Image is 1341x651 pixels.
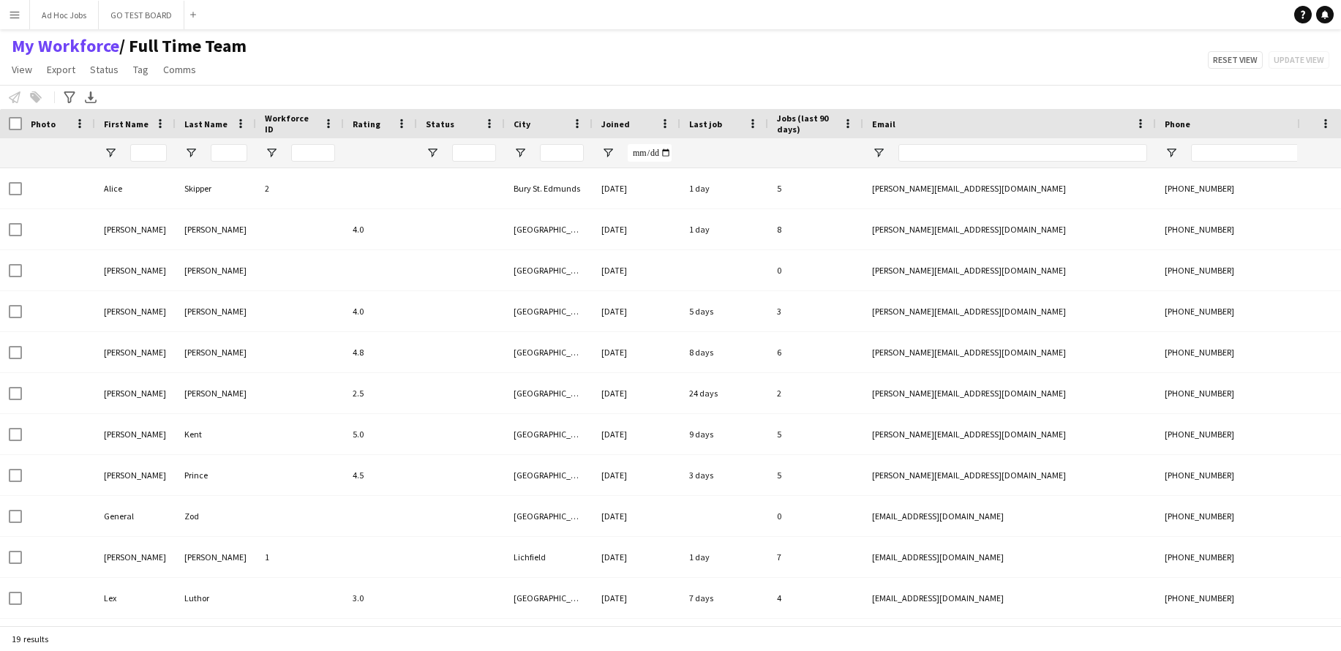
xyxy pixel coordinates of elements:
div: [PERSON_NAME][EMAIL_ADDRESS][DOMAIN_NAME] [863,250,1156,290]
div: [GEOGRAPHIC_DATA] [505,455,593,495]
button: Open Filter Menu [1165,146,1178,159]
span: Joined [601,118,630,129]
div: 5 [768,455,863,495]
span: Last Name [184,118,228,129]
button: Ad Hoc Jobs [30,1,99,29]
button: Open Filter Menu [872,146,885,159]
div: [PERSON_NAME] [95,332,176,372]
div: 5 days [680,291,768,331]
input: First Name Filter Input [130,144,167,162]
span: Rating [353,118,380,129]
div: [DATE] [593,209,680,249]
div: [PERSON_NAME] [176,537,256,577]
input: Phone Filter Input [1191,144,1334,162]
button: Open Filter Menu [426,146,439,159]
div: Kent [176,414,256,454]
div: 7 [768,537,863,577]
div: [PERSON_NAME][EMAIL_ADDRESS][DOMAIN_NAME] [863,332,1156,372]
div: 7 days [680,578,768,618]
div: Prince [176,455,256,495]
div: [PERSON_NAME] [95,455,176,495]
span: Email [872,118,895,129]
div: 4 [768,578,863,618]
span: Workforce ID [265,113,318,135]
div: [EMAIL_ADDRESS][DOMAIN_NAME] [863,537,1156,577]
div: 3 days [680,455,768,495]
div: [GEOGRAPHIC_DATA] [505,496,593,536]
span: Phone [1165,118,1190,129]
div: 4.5 [344,455,417,495]
div: 8 [768,209,863,249]
div: General [95,496,176,536]
span: Comms [163,63,196,76]
span: City [514,118,530,129]
div: [EMAIL_ADDRESS][DOMAIN_NAME] [863,496,1156,536]
div: [GEOGRAPHIC_DATA] [505,578,593,618]
div: [GEOGRAPHIC_DATA] [505,332,593,372]
div: [DATE] [593,373,680,413]
div: 4.0 [344,291,417,331]
div: [DATE] [593,168,680,208]
div: Lichfield [505,537,593,577]
div: [PERSON_NAME] [176,332,256,372]
div: [EMAIL_ADDRESS][DOMAIN_NAME] [863,578,1156,618]
button: Open Filter Menu [601,146,615,159]
div: 5 [768,414,863,454]
div: Bury St. Edmunds [505,168,593,208]
button: Reset view [1208,51,1263,69]
input: Last Name Filter Input [211,144,247,162]
div: [GEOGRAPHIC_DATA] [505,250,593,290]
input: Joined Filter Input [628,144,672,162]
div: [DATE] [593,250,680,290]
div: [PERSON_NAME] [95,250,176,290]
div: [PERSON_NAME] [176,291,256,331]
div: 2.5 [344,373,417,413]
div: Skipper [176,168,256,208]
div: [GEOGRAPHIC_DATA] [505,291,593,331]
span: Last job [689,118,722,129]
a: Comms [157,60,202,79]
div: 9 days [680,414,768,454]
div: Zod [176,496,256,536]
button: Open Filter Menu [514,146,527,159]
div: [PERSON_NAME] [176,250,256,290]
div: 8 days [680,332,768,372]
div: [DATE] [593,414,680,454]
span: Status [90,63,119,76]
span: Status [426,118,454,129]
div: [PERSON_NAME][EMAIL_ADDRESS][DOMAIN_NAME] [863,291,1156,331]
div: [PERSON_NAME][EMAIL_ADDRESS][DOMAIN_NAME] [863,209,1156,249]
div: [GEOGRAPHIC_DATA] [505,414,593,454]
div: 2 [768,373,863,413]
div: 0 [768,496,863,536]
div: 5 [768,168,863,208]
span: Export [47,63,75,76]
div: [DATE] [593,578,680,618]
span: Photo [31,118,56,129]
app-action-btn: Export XLSX [82,89,99,106]
input: Workforce ID Filter Input [291,144,335,162]
a: My Workforce [12,35,119,57]
div: 2 [256,168,344,208]
div: Alice [95,168,176,208]
div: [GEOGRAPHIC_DATA] [505,373,593,413]
div: 3.0 [344,578,417,618]
div: Lex [95,578,176,618]
a: Tag [127,60,154,79]
div: 4.8 [344,332,417,372]
a: View [6,60,38,79]
div: [DATE] [593,537,680,577]
div: 1 day [680,209,768,249]
span: First Name [104,118,149,129]
div: 4.0 [344,209,417,249]
div: Luthor [176,578,256,618]
div: [PERSON_NAME] [95,373,176,413]
div: 1 day [680,168,768,208]
input: City Filter Input [540,144,584,162]
input: Status Filter Input [452,144,496,162]
div: [PERSON_NAME] [176,373,256,413]
div: 0 [768,250,863,290]
div: 1 day [680,537,768,577]
div: 6 [768,332,863,372]
button: Open Filter Menu [184,146,198,159]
